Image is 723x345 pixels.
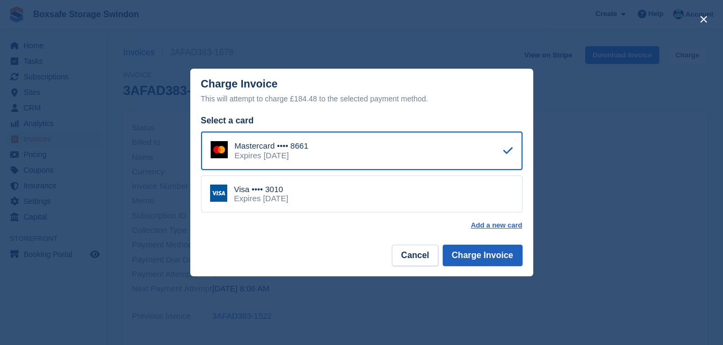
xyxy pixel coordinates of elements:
button: Charge Invoice [443,245,523,266]
div: Expires [DATE] [235,151,309,160]
div: Expires [DATE] [234,194,288,203]
div: Mastercard •••• 8661 [235,141,309,151]
div: This will attempt to charge £184.48 to the selected payment method. [201,92,523,105]
button: close [695,11,712,28]
div: Select a card [201,114,523,127]
div: Charge Invoice [201,78,523,105]
button: Cancel [392,245,438,266]
a: Add a new card [471,221,522,230]
img: Mastercard Logo [211,141,228,158]
img: Visa Logo [210,185,227,202]
div: Visa •••• 3010 [234,185,288,194]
